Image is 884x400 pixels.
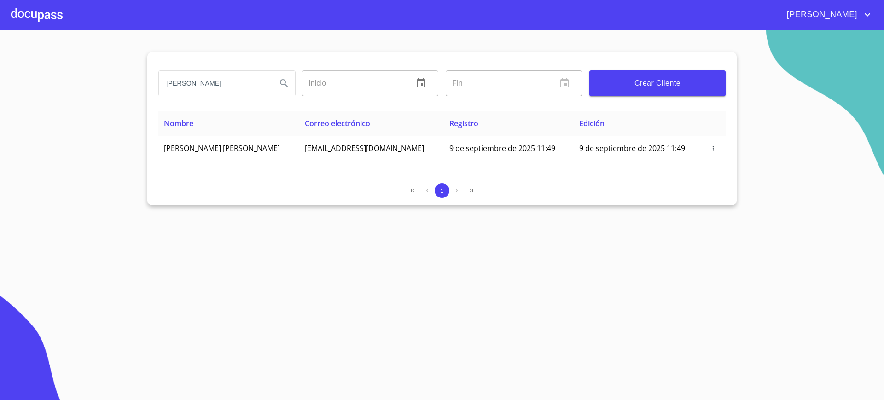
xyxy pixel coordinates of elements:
span: Registro [449,118,478,128]
span: [PERSON_NAME] [780,7,862,22]
span: [EMAIL_ADDRESS][DOMAIN_NAME] [305,143,424,153]
span: Correo electrónico [305,118,370,128]
span: 1 [440,187,443,194]
button: Crear Cliente [589,70,726,96]
button: 1 [435,183,449,198]
span: [PERSON_NAME] [PERSON_NAME] [164,143,280,153]
span: 9 de septiembre de 2025 11:49 [579,143,685,153]
span: Edición [579,118,605,128]
span: Crear Cliente [597,77,718,90]
span: Nombre [164,118,193,128]
button: Search [273,72,295,94]
input: search [159,71,269,96]
button: account of current user [780,7,873,22]
span: 9 de septiembre de 2025 11:49 [449,143,555,153]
